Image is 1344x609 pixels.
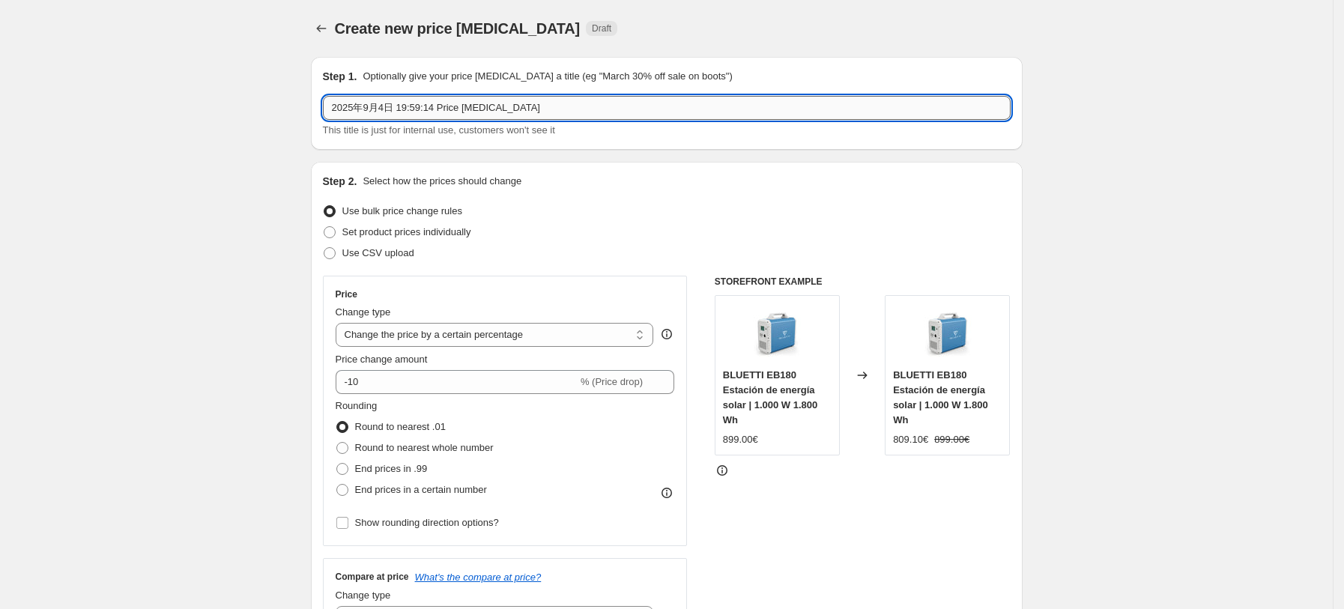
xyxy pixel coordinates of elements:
button: Price change jobs [311,18,332,39]
span: Set product prices individually [342,226,471,237]
span: % (Price drop) [581,376,643,387]
span: Price change amount [336,354,428,365]
button: What's the compare at price? [415,572,542,583]
span: Use bulk price change rules [342,205,462,216]
span: Show rounding direction options? [355,517,499,528]
span: Round to nearest whole number [355,442,494,453]
span: BLUETTI EB180 Estación de energía solar | 1.000 W 1.800 Wh [723,369,818,425]
span: End prices in a certain number [355,484,487,495]
input: 30% off holiday sale [323,96,1011,120]
p: Optionally give your price [MEDICAL_DATA] a title (eg "March 30% off sale on boots") [363,69,732,84]
div: help [659,327,674,342]
span: Change type [336,306,391,318]
span: BLUETTI EB180 Estación de energía solar | 1.000 W 1.800 Wh [893,369,988,425]
h3: Compare at price [336,571,409,583]
h2: Step 2. [323,174,357,189]
h3: Price [336,288,357,300]
span: Create new price [MEDICAL_DATA] [335,20,581,37]
span: Use CSV upload [342,247,414,258]
p: Select how the prices should change [363,174,521,189]
span: Draft [592,22,611,34]
strike: 899.00€ [934,432,969,447]
span: Round to nearest .01 [355,421,446,432]
span: This title is just for internal use, customers won't see it [323,124,555,136]
h2: Step 1. [323,69,357,84]
img: EB180_80x.jpg [747,303,807,363]
div: 809.10€ [893,432,928,447]
span: Change type [336,590,391,601]
div: 899.00€ [723,432,758,447]
span: End prices in .99 [355,463,428,474]
input: -15 [336,370,578,394]
img: EB180_80x.jpg [918,303,978,363]
h6: STOREFRONT EXAMPLE [715,276,1011,288]
span: Rounding [336,400,378,411]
